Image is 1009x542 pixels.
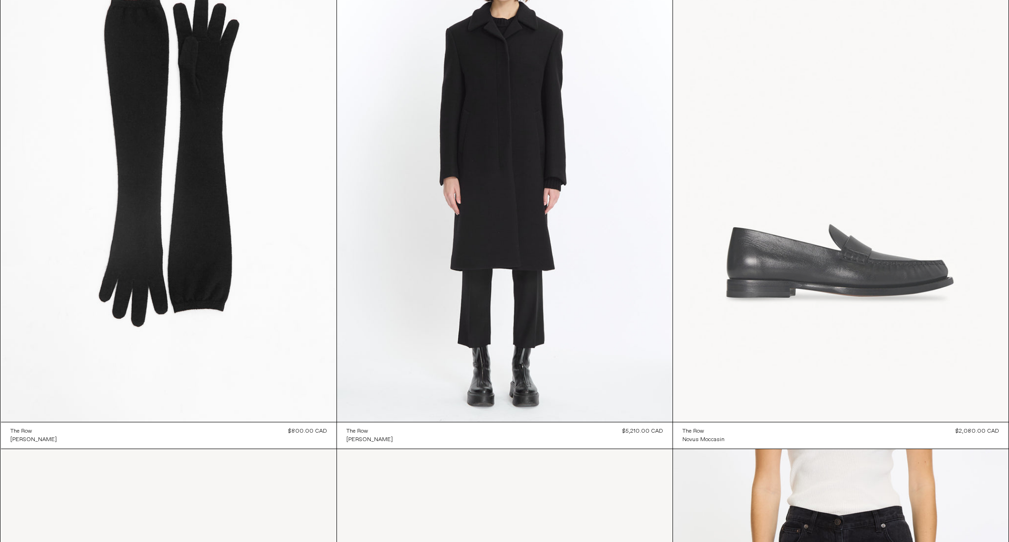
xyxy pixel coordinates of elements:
div: $800.00 CAD [288,427,327,435]
a: Novus Moccasin [682,435,725,444]
div: The Row [10,427,32,435]
a: The Row [10,427,57,435]
a: [PERSON_NAME] [10,435,57,444]
a: The Row [346,427,393,435]
div: The Row [682,427,704,435]
a: [PERSON_NAME] [346,435,393,444]
div: $5,210.00 CAD [622,427,663,435]
div: $2,080.00 CAD [955,427,999,435]
a: The Row [682,427,725,435]
div: The Row [346,427,368,435]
